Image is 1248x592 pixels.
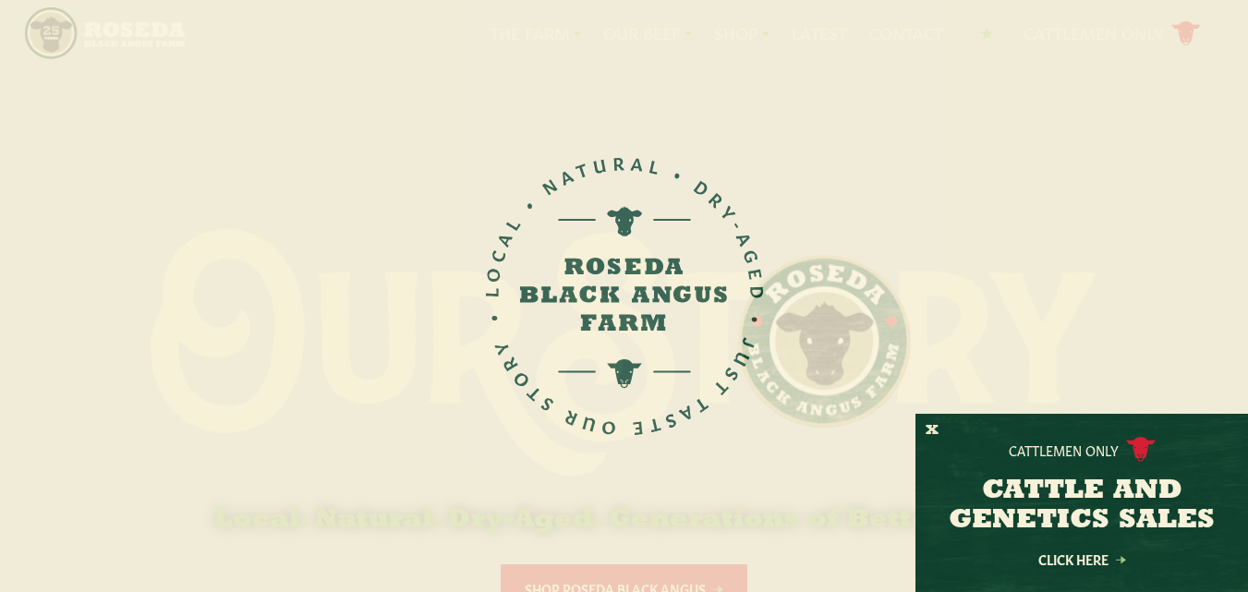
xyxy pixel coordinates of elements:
[926,421,939,441] button: X
[151,229,1097,477] img: Roseda Black Aangus Farm
[714,21,769,45] a: Shop
[999,553,1165,565] a: Click Here
[1009,441,1119,459] p: Cattlemen Only
[1024,18,1201,50] a: Cattlemen Only
[25,7,185,59] img: https://roseda.com/wp-content/uploads/2021/05/roseda-25-header.png
[603,21,692,45] a: Our Beef
[490,21,581,45] a: The Farm
[1126,437,1156,462] img: cattle-icon.svg
[151,506,1097,535] h6: Local. Natural. Dry-Aged. Generations of Better Beef.
[939,477,1225,536] h3: CATTLE AND GENETICS SALES
[792,21,847,45] a: Latest
[869,21,943,45] a: Contact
